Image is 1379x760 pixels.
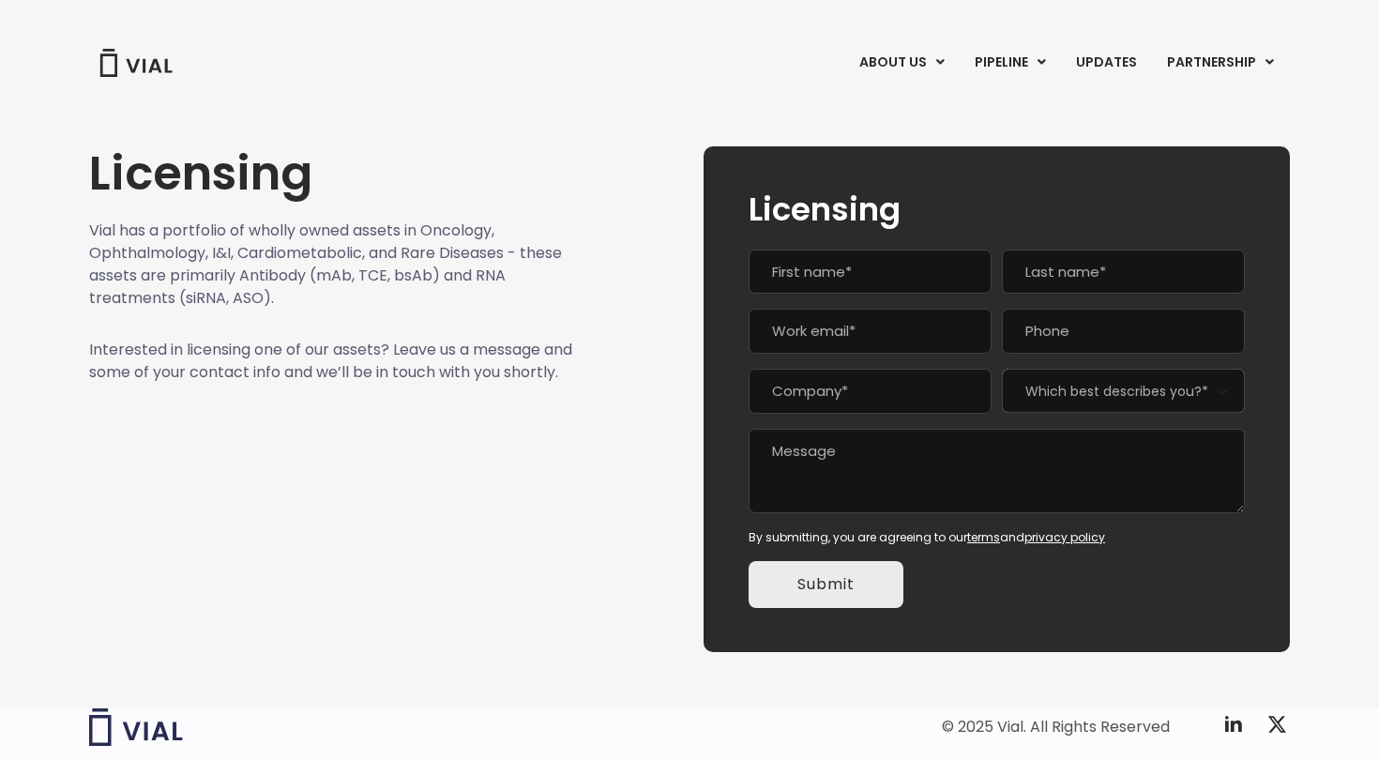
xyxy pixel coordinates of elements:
a: terms [967,529,1000,545]
a: UPDATES [1061,47,1151,79]
p: Vial has a portfolio of wholly owned assets in Oncology, Ophthalmology, I&I, Cardiometabolic, and... [89,220,573,310]
a: PIPELINEMenu Toggle [960,47,1060,79]
input: Last name* [1002,250,1245,295]
div: © 2025 Vial. All Rights Reserved [942,717,1170,737]
a: ABOUT USMenu Toggle [844,47,959,79]
input: First name* [749,250,992,295]
input: Company* [749,369,992,414]
span: Which best describes you?* [1002,369,1245,413]
a: privacy policy [1024,529,1105,545]
img: Vial logo wih "Vial" spelled out [89,708,183,746]
input: Phone [1002,309,1245,354]
a: PARTNERSHIPMenu Toggle [1152,47,1289,79]
img: Vial Logo [98,49,174,77]
input: Submit [749,561,903,608]
div: By submitting, you are agreeing to our and [749,529,1245,546]
p: Interested in licensing one of our assets? Leave us a message and some of your contact info and w... [89,339,573,384]
h2: Licensing [749,191,1245,227]
input: Work email* [749,309,992,354]
h1: Licensing [89,146,573,201]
